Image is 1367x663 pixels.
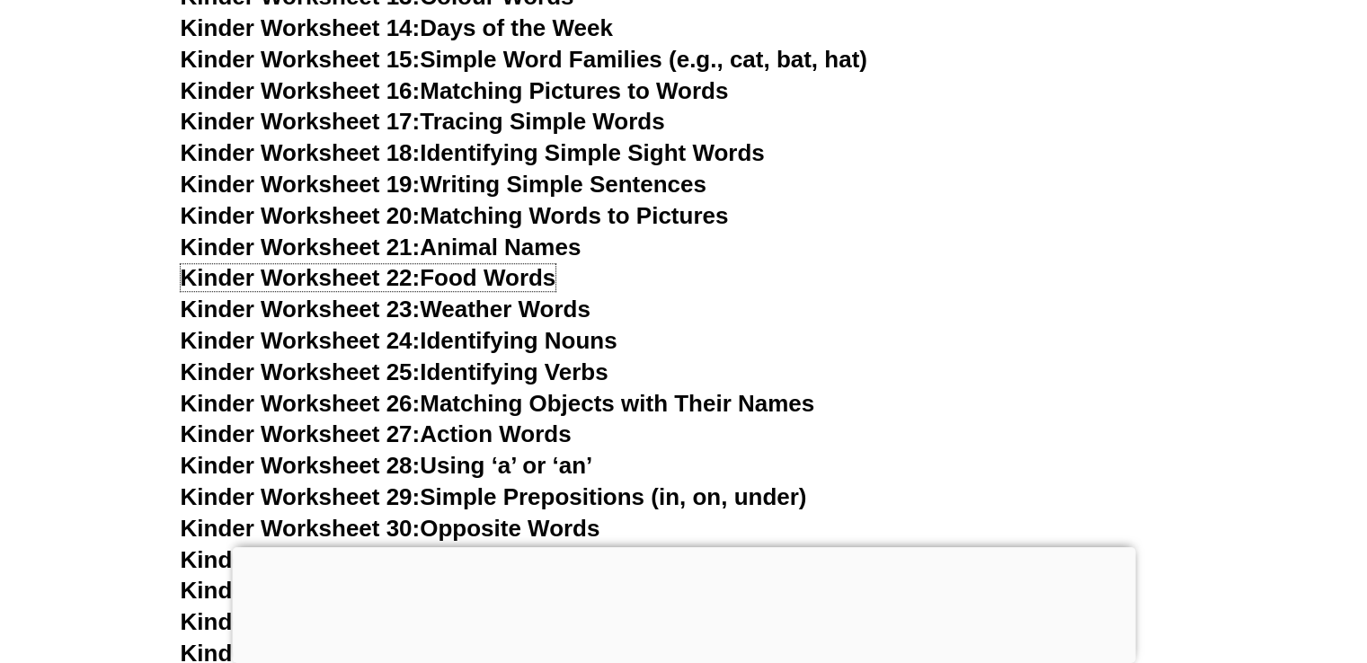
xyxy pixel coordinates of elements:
[181,608,421,635] span: Kinder Worksheet 33:
[181,264,556,291] a: Kinder Worksheet 22:Food Words
[181,420,421,447] span: Kinder Worksheet 27:
[181,420,572,447] a: Kinder Worksheet 27:Action Words
[181,483,421,510] span: Kinder Worksheet 29:
[181,546,421,573] span: Kinder Worksheet 31:
[181,77,421,104] span: Kinder Worksheet 16:
[181,14,613,41] a: Kinder Worksheet 14:Days of the Week
[181,46,421,73] span: Kinder Worksheet 15:
[181,202,729,229] a: Kinder Worksheet 20:Matching Words to Pictures
[181,234,421,261] span: Kinder Worksheet 21:
[181,108,421,135] span: Kinder Worksheet 17:
[181,171,421,198] span: Kinder Worksheet 19:
[181,264,421,291] span: Kinder Worksheet 22:
[181,358,608,385] a: Kinder Worksheet 25:Identifying Verbs
[181,108,665,135] a: Kinder Worksheet 17:Tracing Simple Words
[181,452,421,479] span: Kinder Worksheet 28:
[181,390,421,417] span: Kinder Worksheet 26:
[1068,461,1367,663] iframe: Chat Widget
[181,139,765,166] a: Kinder Worksheet 18:Identifying Simple Sight Words
[181,46,867,73] a: Kinder Worksheet 15:Simple Word Families (e.g., cat, bat, hat)
[181,483,807,510] a: Kinder Worksheet 29:Simple Prepositions (in, on, under)
[181,296,590,323] a: Kinder Worksheet 23:Weather Words
[181,608,768,635] a: Kinder Worksheet 33:Word Scramble (Simple Words)
[181,327,421,354] span: Kinder Worksheet 24:
[181,390,815,417] a: Kinder Worksheet 26:Matching Objects with Their Names
[181,546,759,573] a: Kinder Worksheet 31:Describing Words (Adjectives)
[181,171,706,198] a: Kinder Worksheet 19:Writing Simple Sentences
[181,296,421,323] span: Kinder Worksheet 23:
[181,327,617,354] a: Kinder Worksheet 24:Identifying Nouns
[181,515,600,542] a: Kinder Worksheet 30:Opposite Words
[181,14,421,41] span: Kinder Worksheet 14:
[181,234,581,261] a: Kinder Worksheet 21:Animal Names
[181,452,593,479] a: Kinder Worksheet 28:Using ‘a’ or ‘an’
[181,515,421,542] span: Kinder Worksheet 30:
[181,358,421,385] span: Kinder Worksheet 25:
[181,577,717,604] a: Kinder Worksheet 32:Numbers and Words (1-10)
[181,577,421,604] span: Kinder Worksheet 32:
[181,77,729,104] a: Kinder Worksheet 16:Matching Pictures to Words
[181,202,421,229] span: Kinder Worksheet 20:
[181,139,421,166] span: Kinder Worksheet 18:
[232,547,1135,659] iframe: Advertisement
